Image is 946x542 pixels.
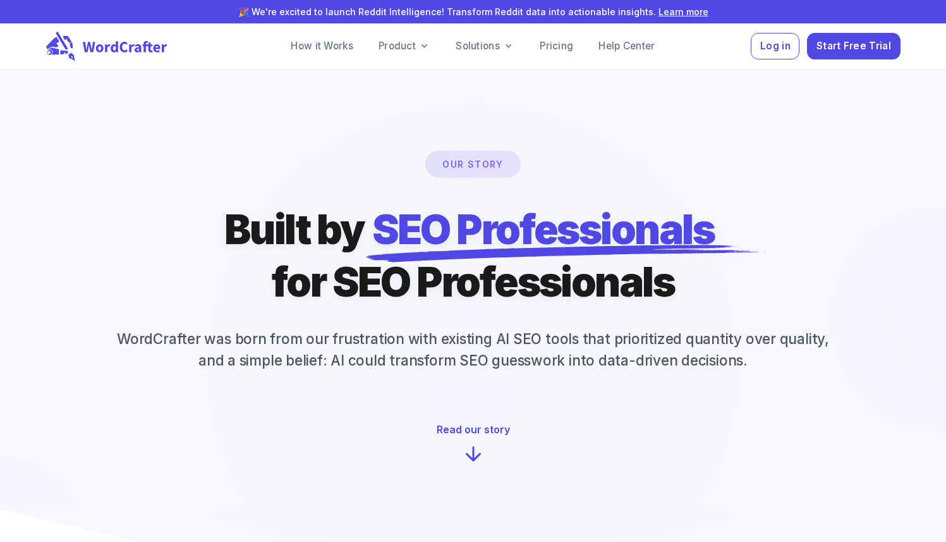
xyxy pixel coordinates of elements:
a: Solutions [446,34,525,59]
p: 🎉 We're excited to launch Reddit Intelligence! Transform Reddit data into actionable insights. [20,5,926,18]
a: Help Center [588,34,665,59]
p: Read our story [421,422,525,437]
h1: Built by for SEO Professionals [224,203,722,308]
p: Our Story [427,152,519,176]
a: Product [368,34,440,59]
button: Log in [751,33,799,60]
button: Start Free Trial [807,33,900,60]
span: Start Free Trial [816,38,891,55]
a: How it Works [281,34,363,59]
a: Learn more [658,6,708,17]
span: Log in [760,38,791,55]
p: WordCrafter was born from our frustration with existing AI SEO tools that prioritized quantity ov... [94,328,852,371]
a: Pricing [530,34,583,59]
span: SEO Professionals [372,203,714,256]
